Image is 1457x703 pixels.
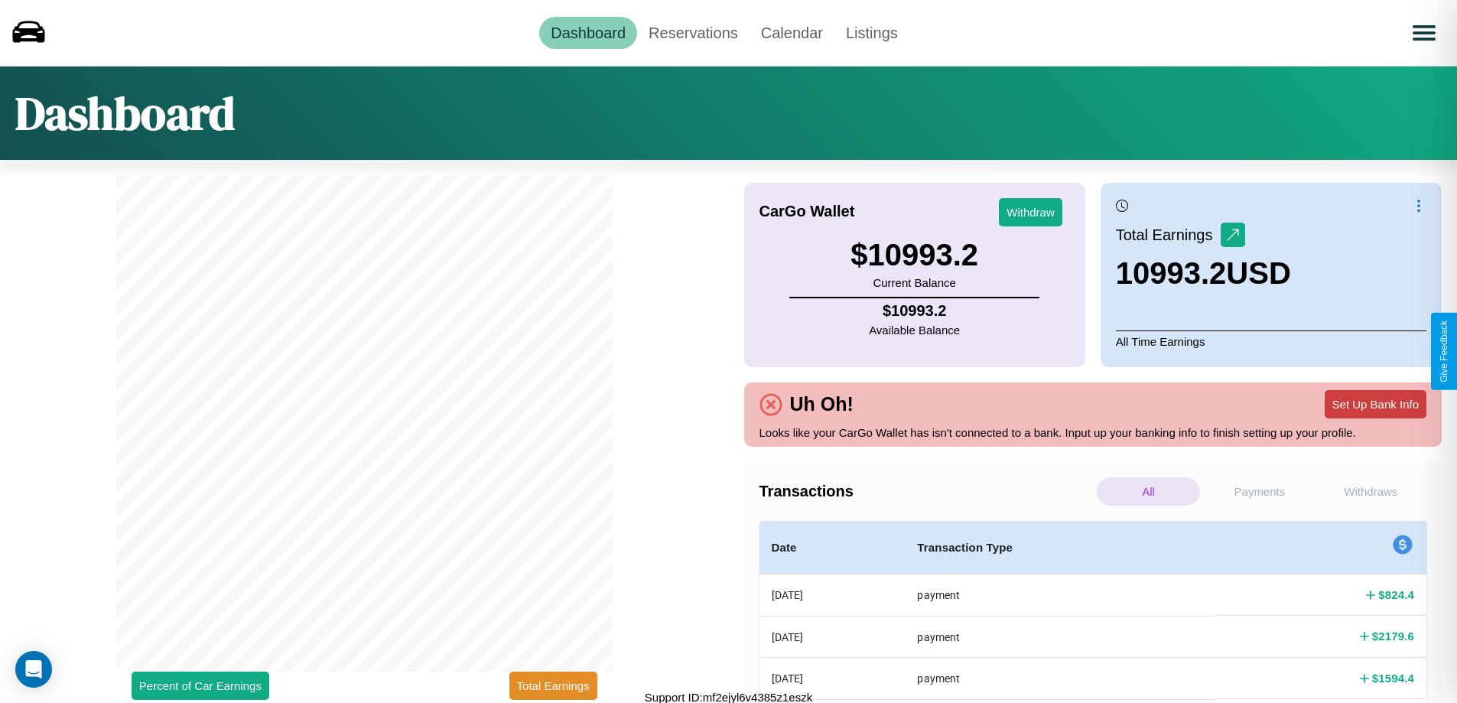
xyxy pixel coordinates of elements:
th: [DATE] [759,658,906,699]
p: Current Balance [850,272,978,293]
button: Percent of Car Earnings [132,672,269,700]
h4: $ 2179.6 [1372,628,1414,644]
h4: CarGo Wallet [759,203,855,220]
h1: Dashboard [15,82,235,145]
button: Total Earnings [509,672,597,700]
h3: 10993.2 USD [1116,256,1291,291]
a: Listings [834,17,909,49]
p: Withdraws [1319,477,1423,506]
h3: $ 10993.2 [850,238,978,272]
button: Set Up Bank Info [1325,390,1426,418]
button: Open menu [1403,11,1446,54]
p: Total Earnings [1116,221,1221,249]
h4: Uh Oh! [782,393,861,415]
th: payment [905,616,1215,657]
p: Looks like your CarGo Wallet has isn't connected to a bank. Input up your banking info to finish ... [759,422,1427,443]
h4: Transaction Type [917,539,1202,557]
div: Give Feedback [1439,321,1449,382]
a: Reservations [637,17,750,49]
p: All [1097,477,1200,506]
a: Dashboard [539,17,637,49]
p: Available Balance [869,320,960,340]
div: Open Intercom Messenger [15,651,52,688]
th: payment [905,658,1215,699]
p: All Time Earnings [1116,330,1426,352]
p: Payments [1208,477,1311,506]
th: [DATE] [759,574,906,617]
th: payment [905,574,1215,617]
h4: $ 1594.4 [1372,670,1414,686]
button: Withdraw [999,198,1062,226]
a: Calendar [750,17,834,49]
th: [DATE] [759,616,906,657]
h4: Date [772,539,893,557]
h4: $ 10993.2 [869,302,960,320]
h4: Transactions [759,483,1093,500]
h4: $ 824.4 [1378,587,1414,603]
